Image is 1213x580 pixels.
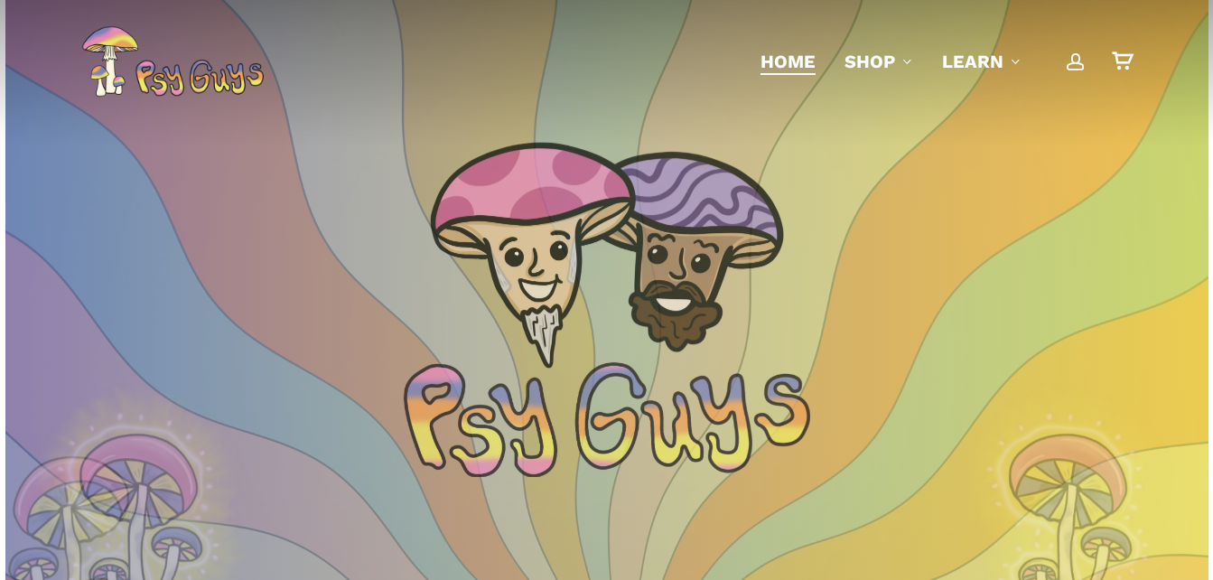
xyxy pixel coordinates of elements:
span: Learn [942,51,1003,72]
img: Psychedelic PsyGuys Text Logo [404,362,810,477]
a: Home [760,49,816,74]
span: Home [760,51,816,72]
img: PsyGuys [81,25,264,98]
span: Shop [844,51,895,72]
a: Shop [844,49,913,74]
a: Learn [942,49,1022,74]
img: PsyGuys Heads Logo [426,119,788,390]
